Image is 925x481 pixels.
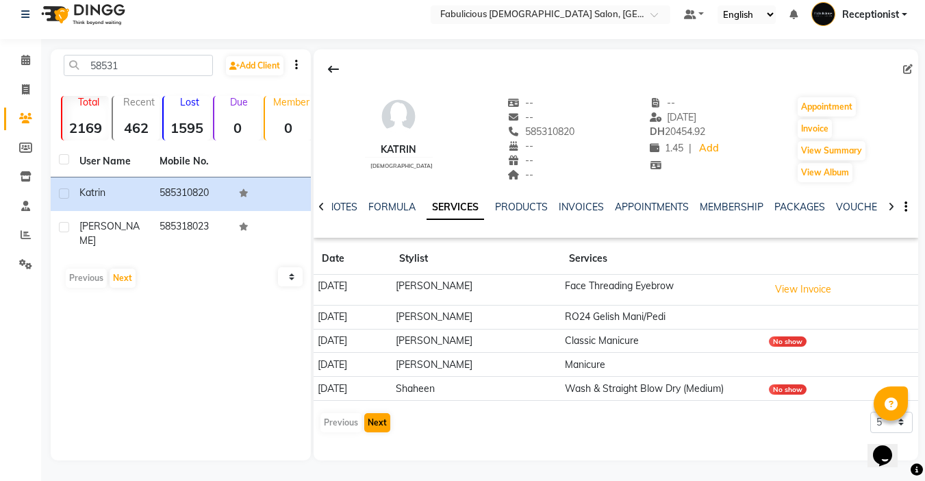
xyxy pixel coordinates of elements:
[798,141,865,160] button: View Summary
[118,96,160,108] p: Recent
[774,201,825,213] a: PACKAGES
[561,275,765,306] td: Face Threading Eyebrow
[68,96,109,108] p: Total
[270,96,312,108] p: Member
[113,119,160,136] strong: 462
[265,119,312,136] strong: 0
[314,275,391,306] td: [DATE]
[64,55,213,76] input: Search by Name/Mobile/Email/Code
[697,139,721,158] a: Add
[364,413,390,432] button: Next
[314,353,391,377] td: [DATE]
[650,111,697,123] span: [DATE]
[650,125,665,138] span: DH
[615,201,689,213] a: APPOINTMENTS
[164,119,210,136] strong: 1595
[561,377,765,401] td: Wash & Straight Blow Dry (Medium)
[151,177,231,211] td: 585310820
[811,2,835,26] img: Receptionist
[151,146,231,177] th: Mobile No.
[700,201,763,213] a: MEMBERSHIP
[689,141,692,156] span: |
[391,353,561,377] td: [PERSON_NAME]
[508,125,575,138] span: 585310820
[650,97,676,109] span: --
[62,119,109,136] strong: 2169
[391,275,561,306] td: [PERSON_NAME]
[214,119,261,136] strong: 0
[867,426,911,467] iframe: chat widget
[169,96,210,108] p: Lost
[559,201,604,213] a: INVOICES
[378,96,419,137] img: avatar
[314,329,391,353] td: [DATE]
[508,154,534,166] span: --
[314,377,391,401] td: [DATE]
[561,353,765,377] td: Manicure
[391,243,561,275] th: Stylist
[836,201,890,213] a: VOUCHERS
[798,97,856,116] button: Appointment
[842,8,899,22] span: Receptionist
[769,384,807,395] div: No show
[79,186,105,199] span: Katrin
[769,336,807,347] div: No show
[226,56,283,75] a: Add Client
[151,211,231,256] td: 585318023
[391,377,561,401] td: Shaheen
[798,163,852,182] button: View Album
[391,305,561,329] td: [PERSON_NAME]
[110,269,136,288] button: Next
[798,119,832,138] button: Invoice
[370,162,433,169] span: [DEMOGRAPHIC_DATA]
[71,146,151,177] th: User Name
[391,329,561,353] td: [PERSON_NAME]
[561,305,765,329] td: RO24 Gelish Mani/Pedi
[368,201,416,213] a: FORMULA
[508,97,534,109] span: --
[561,243,765,275] th: Services
[650,142,683,154] span: 1.45
[650,125,705,138] span: 20454.92
[769,279,837,300] button: View Invoice
[508,169,534,181] span: --
[217,96,261,108] p: Due
[319,56,348,82] div: Back to Client
[79,220,140,247] span: [PERSON_NAME]
[314,305,391,329] td: [DATE]
[561,329,765,353] td: Classic Manicure
[314,243,391,275] th: Date
[365,143,433,157] div: Katrin
[327,201,357,213] a: NOTES
[508,140,534,152] span: --
[508,111,534,123] span: --
[495,201,548,213] a: PRODUCTS
[427,195,484,220] a: SERVICES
